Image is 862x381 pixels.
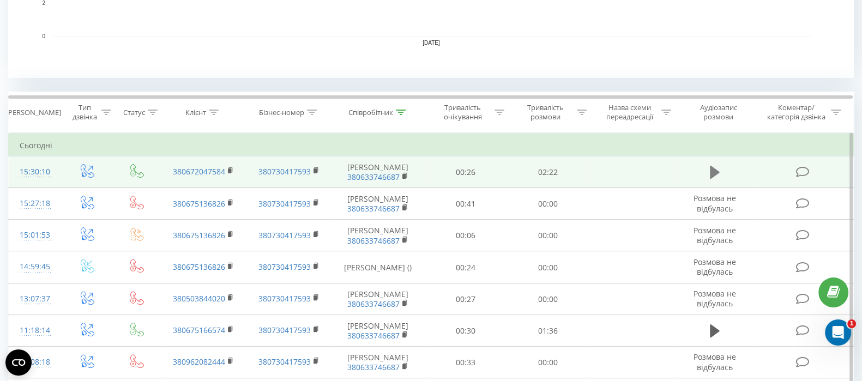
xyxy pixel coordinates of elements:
[456,198,475,209] font: 00:41
[538,325,558,336] font: 01:36
[456,357,475,367] font: 00:33
[456,231,475,241] font: 00:06
[173,356,225,367] a: 380962082444
[20,356,50,367] font: 11:08:18
[347,299,400,309] a: 380633746687
[123,107,145,117] font: Статус
[456,262,475,273] font: 00:24
[347,330,400,341] a: 380633746687
[694,225,736,245] font: Розмова не відбулась
[538,231,558,241] font: 00:00
[258,166,311,177] a: 380730417593
[456,294,475,304] font: 00:27
[538,198,558,209] font: 00:00
[258,356,311,367] a: 380730417593
[5,349,32,376] button: Відкрити віджет CMP
[347,193,408,204] font: [PERSON_NAME]
[20,261,50,271] font: 14:59:45
[173,230,225,240] a: 380675136826
[20,325,50,335] font: 11:18:14
[347,172,400,182] a: 380633746687
[538,262,558,273] font: 00:00
[6,107,61,117] font: [PERSON_NAME]
[694,193,736,213] font: Розмова не відбулась
[73,102,97,122] font: Тип дзвінка
[173,166,225,177] a: 380672047584
[538,357,558,367] font: 00:00
[444,102,482,122] font: Тривалість очікування
[347,225,408,235] font: [PERSON_NAME]
[456,167,475,177] font: 00:26
[527,102,564,122] font: Тривалість розмови
[347,362,400,372] a: 380633746687
[173,325,225,335] a: 380675166574
[344,262,412,273] font: [PERSON_NAME] ()
[20,166,50,177] font: 15:30:10
[258,293,311,304] a: 380730417593
[849,320,854,327] font: 1
[185,107,206,117] font: Клієнт
[538,167,558,177] font: 02:22
[694,352,736,372] font: Розмова не відбулась
[456,325,475,336] font: 00:30
[538,294,558,304] font: 00:00
[258,262,311,272] a: 380730417593
[348,107,393,117] font: Співробітник
[347,352,408,362] font: [PERSON_NAME]
[767,102,825,122] font: Коментар/категорія дзвінка
[20,229,50,240] font: 15:01:53
[694,288,736,309] font: Розмова не відбулась
[20,293,50,304] font: 13:07:37
[259,107,304,117] font: Бізнес-номер
[423,40,440,46] text: [DATE]
[173,198,225,209] a: 380675136826
[347,235,400,246] a: 380633746687
[347,162,408,172] font: [PERSON_NAME]
[825,319,851,346] iframe: Живий чат у інтеркомі
[347,203,400,214] a: 380633746687
[20,198,50,208] font: 15:27:18
[347,289,408,299] font: [PERSON_NAME]
[258,230,311,240] a: 380730417593
[606,102,653,122] font: Назва схеми переадресації
[20,140,52,150] font: Сьогодні
[258,198,311,209] a: 380730417593
[42,33,45,39] text: 0
[173,262,225,272] a: 380675136826
[700,102,737,122] font: Аудіозапис розмови
[347,320,408,331] font: [PERSON_NAME]
[258,325,311,335] a: 380730417593
[694,257,736,277] font: Розмова не відбулась
[173,293,225,304] a: 380503844020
